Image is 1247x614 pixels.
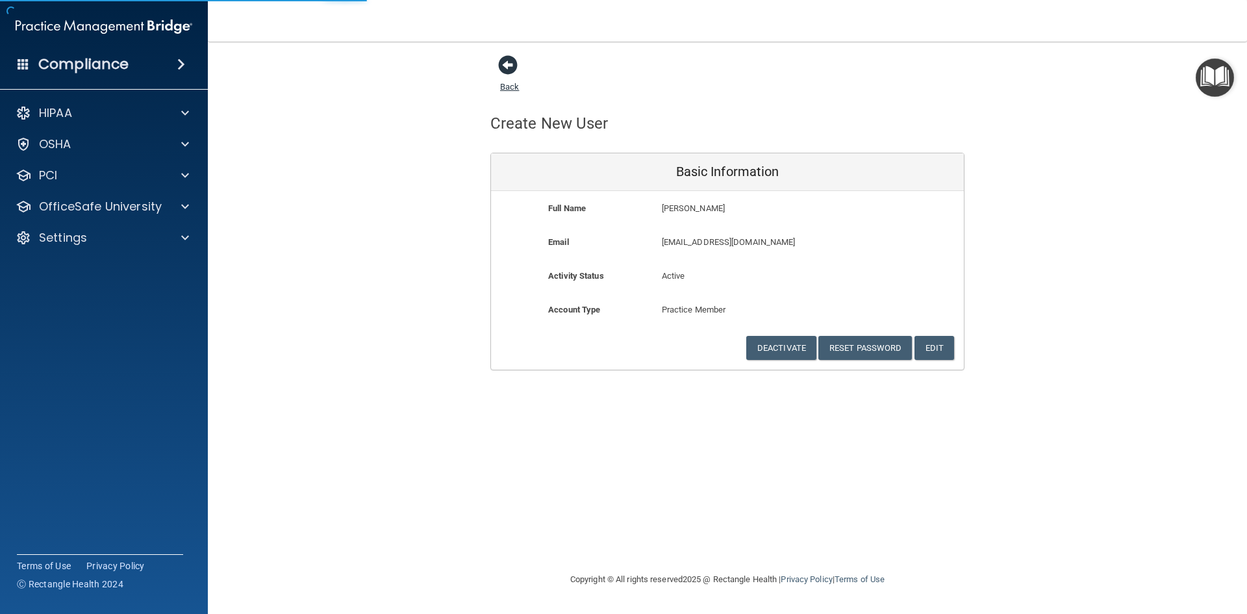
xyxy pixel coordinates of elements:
[39,230,87,246] p: Settings
[39,136,71,152] p: OSHA
[16,136,189,152] a: OSHA
[490,559,964,600] div: Copyright © All rights reserved 2025 @ Rectangle Health | |
[86,559,145,572] a: Privacy Policy
[17,559,71,572] a: Terms of Use
[818,336,912,360] button: Reset Password
[548,271,604,281] b: Activity Status
[548,305,600,314] b: Account Type
[38,55,129,73] h4: Compliance
[17,578,123,591] span: Ⓒ Rectangle Health 2024
[16,168,189,183] a: PCI
[491,153,964,191] div: Basic Information
[1196,58,1234,97] button: Open Resource Center
[662,302,794,318] p: Practice Member
[835,574,885,584] a: Terms of Use
[16,14,192,40] img: PMB logo
[746,336,816,360] button: Deactivate
[548,237,569,247] b: Email
[16,230,189,246] a: Settings
[914,336,954,360] button: Edit
[39,199,162,214] p: OfficeSafe University
[548,203,586,213] b: Full Name
[781,574,832,584] a: Privacy Policy
[1022,522,1231,574] iframe: Drift Widget Chat Controller
[39,105,72,121] p: HIPAA
[16,199,189,214] a: OfficeSafe University
[662,235,869,250] p: [EMAIL_ADDRESS][DOMAIN_NAME]
[39,168,57,183] p: PCI
[662,201,869,216] p: [PERSON_NAME]
[16,105,189,121] a: HIPAA
[500,66,519,92] a: Back
[662,268,794,284] p: Active
[490,115,609,132] h4: Create New User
